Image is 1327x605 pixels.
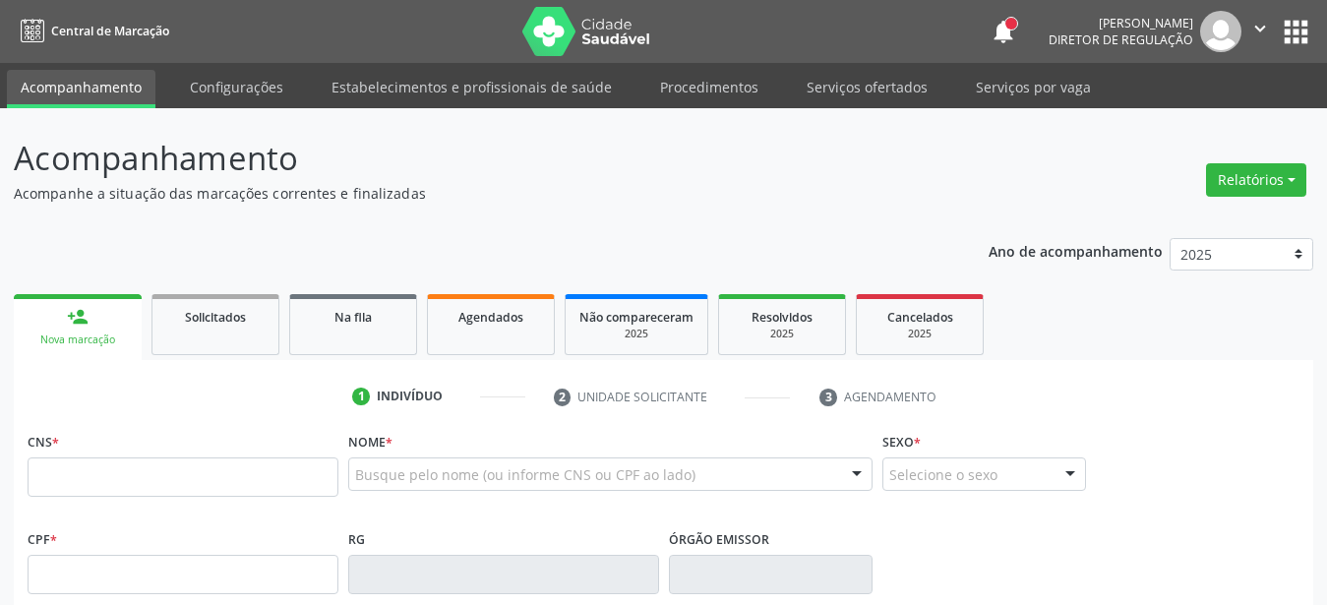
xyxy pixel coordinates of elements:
a: Estabelecimentos e profissionais de saúde [318,70,626,104]
div: 2025 [579,327,694,341]
div: 1 [352,388,370,405]
span: Solicitados [185,309,246,326]
a: Configurações [176,70,297,104]
span: Central de Marcação [51,23,169,39]
div: 2025 [871,327,969,341]
a: Procedimentos [646,70,772,104]
span: Selecione o sexo [889,464,997,485]
span: Resolvidos [752,309,813,326]
label: Nome [348,427,392,457]
label: Órgão emissor [669,524,769,555]
a: Serviços por vaga [962,70,1105,104]
span: Não compareceram [579,309,694,326]
button:  [1241,11,1279,52]
span: Diretor de regulação [1049,31,1193,48]
div: 2025 [733,327,831,341]
div: person_add [67,306,89,328]
label: Sexo [882,427,921,457]
i:  [1249,18,1271,39]
a: Acompanhamento [7,70,155,108]
span: Cancelados [887,309,953,326]
a: Central de Marcação [14,15,169,47]
label: CNS [28,427,59,457]
p: Acompanhamento [14,134,924,183]
a: Serviços ofertados [793,70,941,104]
img: img [1200,11,1241,52]
div: [PERSON_NAME] [1049,15,1193,31]
button: Relatórios [1206,163,1306,197]
button: apps [1279,15,1313,49]
div: Indivíduo [377,388,443,405]
button: notifications [990,18,1017,45]
span: Busque pelo nome (ou informe CNS ou CPF ao lado) [355,464,695,485]
div: Nova marcação [28,333,128,347]
p: Acompanhe a situação das marcações correntes e finalizadas [14,183,924,204]
label: RG [348,524,365,555]
span: Na fila [334,309,372,326]
p: Ano de acompanhamento [989,238,1163,263]
span: Agendados [458,309,523,326]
